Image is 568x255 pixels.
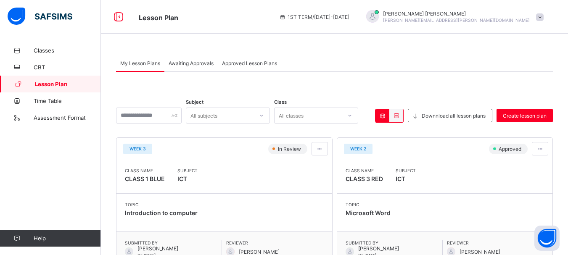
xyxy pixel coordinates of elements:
span: Approved Lesson Plans [222,60,277,66]
span: Lesson Plan [139,13,178,22]
span: Subject [186,99,203,105]
span: [PERSON_NAME] [137,245,178,252]
span: Submitted By [125,240,222,245]
span: CBT [34,64,101,71]
span: Microsoft Word [346,209,391,216]
span: [PERSON_NAME] [239,249,280,255]
span: Introduction to computer [125,209,198,216]
span: Submitted By [346,240,442,245]
span: Awaiting Approvals [169,60,214,66]
span: Subject [396,168,416,173]
div: All classes [279,108,304,124]
span: Subject [177,168,198,173]
span: Assessment Format [34,114,101,121]
div: All subjects [190,108,217,124]
div: RuthAjayi [358,10,548,24]
span: [PERSON_NAME] [460,249,500,255]
span: CLASS 3 RED [346,175,383,182]
span: Lesson Plan [35,81,101,87]
span: Topic [125,202,198,207]
span: My Lesson Plans [120,60,160,66]
span: Reviewer [226,240,323,245]
span: Class Name [125,168,165,173]
span: ICT [177,173,198,185]
span: Class [274,99,287,105]
span: In Review [277,146,304,152]
span: Class Name [346,168,383,173]
button: Open asap [534,226,560,251]
span: Classes [34,47,101,54]
span: CLASS 1 BLUE [125,175,165,182]
span: Topic [346,202,391,207]
span: Time Table [34,97,101,104]
span: Reviewer [447,240,544,245]
span: [PERSON_NAME] [358,245,399,252]
span: WEEK 2 [350,146,366,151]
span: [PERSON_NAME][EMAIL_ADDRESS][PERSON_NAME][DOMAIN_NAME] [383,18,530,23]
span: Approved [498,146,524,152]
span: [PERSON_NAME] [PERSON_NAME] [383,11,530,17]
span: Downnload all lesson plans [422,113,486,119]
span: Help [34,235,100,242]
img: safsims [8,8,72,25]
span: ICT [396,173,416,185]
span: Create lesson plan [503,113,547,119]
span: WEEK 3 [129,146,146,151]
span: session/term information [279,14,349,20]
